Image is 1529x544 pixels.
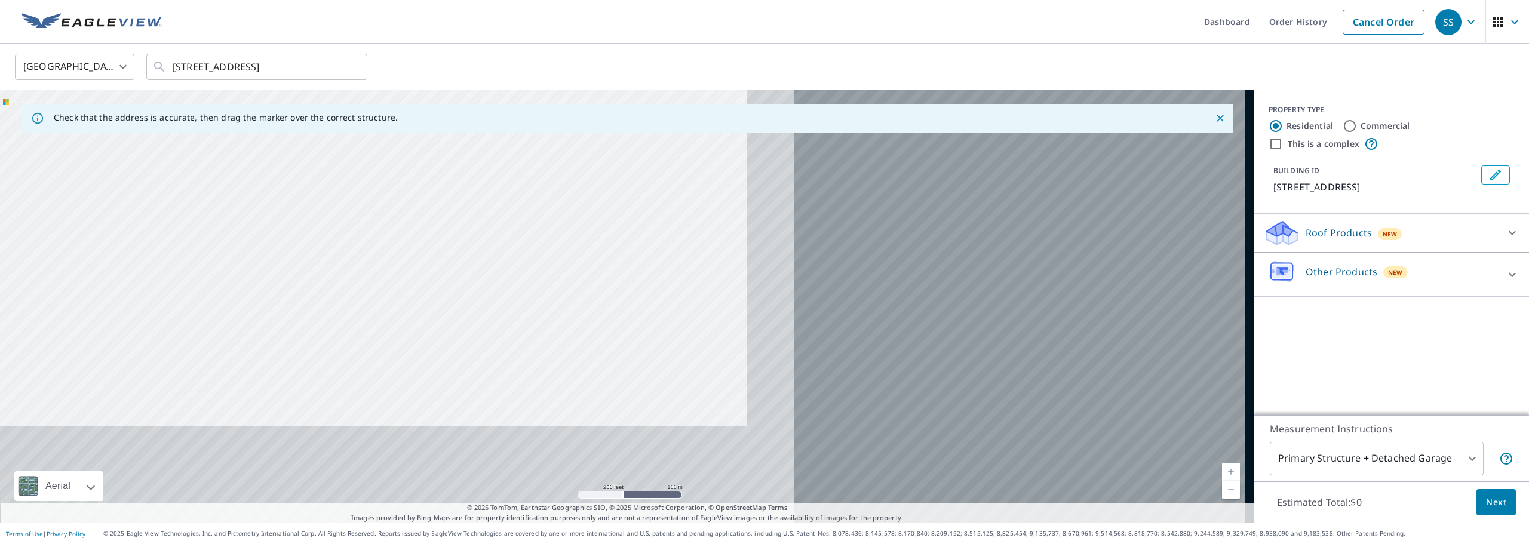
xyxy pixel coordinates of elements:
div: Other ProductsNew [1264,257,1519,291]
p: BUILDING ID [1273,165,1319,176]
button: Edit building 1 [1481,165,1510,185]
p: | [6,530,85,537]
button: Close [1212,110,1228,126]
button: Next [1476,489,1516,516]
span: Your report will include the primary structure and a detached garage if one exists. [1499,451,1513,466]
span: © 2025 TomTom, Earthstar Geographics SIO, © 2025 Microsoft Corporation, © [467,503,788,513]
p: Measurement Instructions [1270,422,1513,436]
span: New [1388,268,1403,277]
span: Next [1486,495,1506,510]
img: EV Logo [22,13,162,31]
input: Search by address or latitude-longitude [173,50,343,84]
label: Commercial [1361,120,1410,132]
div: PROPERTY TYPE [1269,105,1515,115]
span: New [1383,229,1398,239]
div: [GEOGRAPHIC_DATA] [15,50,134,84]
div: Roof ProductsNew [1264,219,1519,247]
label: Residential [1287,120,1333,132]
div: Aerial [14,471,103,501]
a: OpenStreetMap [716,503,766,512]
a: Terms [768,503,788,512]
p: Other Products [1306,265,1377,279]
a: Privacy Policy [47,530,85,538]
p: Estimated Total: $0 [1267,489,1371,515]
a: Cancel Order [1343,10,1424,35]
div: Primary Structure + Detached Garage [1270,442,1484,475]
label: This is a complex [1288,138,1359,150]
a: Terms of Use [6,530,43,538]
p: © 2025 Eagle View Technologies, Inc. and Pictometry International Corp. All Rights Reserved. Repo... [103,529,1523,538]
p: Check that the address is accurate, then drag the marker over the correct structure. [54,112,398,123]
p: Roof Products [1306,226,1372,240]
p: [STREET_ADDRESS] [1273,180,1476,194]
a: Current Level 17, Zoom In [1222,463,1240,481]
div: SS [1435,9,1462,35]
a: Current Level 17, Zoom Out [1222,481,1240,499]
div: Aerial [42,471,74,501]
